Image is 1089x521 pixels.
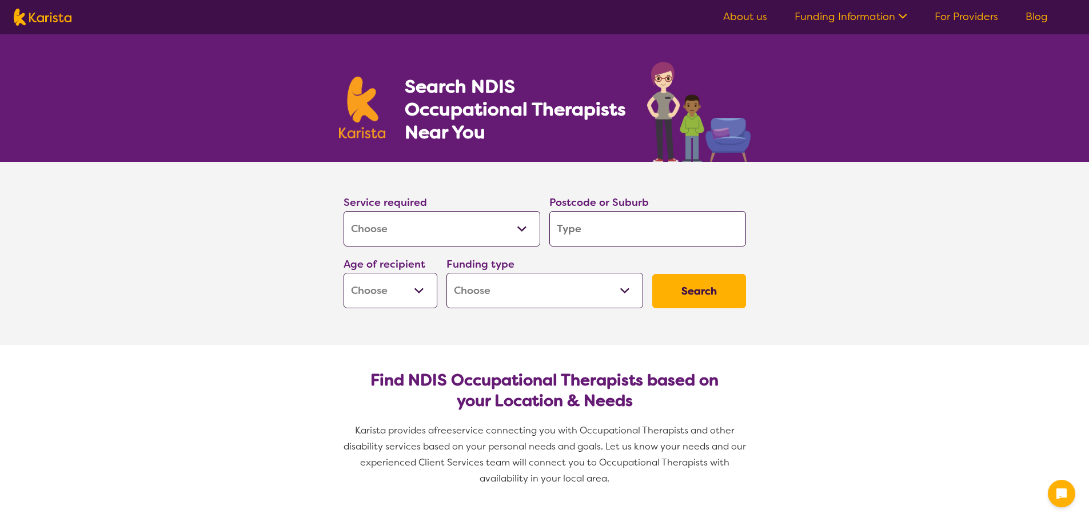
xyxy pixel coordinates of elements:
[434,424,452,436] span: free
[652,274,746,308] button: Search
[1026,10,1048,23] a: Blog
[647,62,751,162] img: occupational-therapy
[344,196,427,209] label: Service required
[549,211,746,246] input: Type
[344,424,748,484] span: service connecting you with Occupational Therapists and other disability services based on your p...
[549,196,649,209] label: Postcode or Suburb
[355,424,434,436] span: Karista provides a
[344,257,425,271] label: Age of recipient
[935,10,998,23] a: For Providers
[14,9,71,26] img: Karista logo
[795,10,907,23] a: Funding Information
[353,370,737,411] h2: Find NDIS Occupational Therapists based on your Location & Needs
[723,10,767,23] a: About us
[339,77,386,138] img: Karista logo
[446,257,514,271] label: Funding type
[405,75,627,144] h1: Search NDIS Occupational Therapists Near You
